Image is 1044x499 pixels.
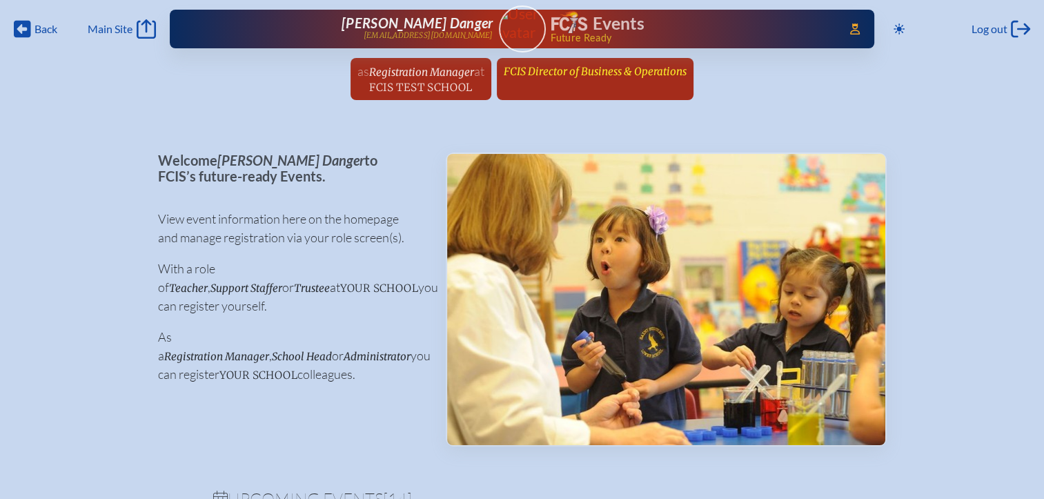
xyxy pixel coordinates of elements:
[158,260,424,315] p: With a role of , or at you can register yourself.
[498,58,692,84] a: FCIS Director of Business & Operations
[214,15,493,43] a: [PERSON_NAME] Danger[EMAIL_ADDRESS][DOMAIN_NAME]
[164,350,269,363] span: Registration Manager
[972,22,1007,36] span: Log out
[88,22,132,36] span: Main Site
[364,31,493,40] p: [EMAIL_ADDRESS][DOMAIN_NAME]
[219,369,297,382] span: your school
[357,63,369,79] span: as
[342,14,493,31] span: [PERSON_NAME] Danger
[499,6,546,52] a: User Avatar
[88,19,155,39] a: Main Site
[217,152,364,168] span: [PERSON_NAME] Danger
[169,282,208,295] span: Teacher
[504,65,687,78] span: FCIS Director of Business & Operations
[210,282,282,295] span: Support Staffer
[340,282,418,295] span: your school
[272,350,332,363] span: School Head
[551,11,831,43] div: FCIS Events — Future ready
[158,328,424,384] p: As a , or you can register colleagues.
[158,210,424,247] p: View event information here on the homepage and manage registration via your role screen(s).
[447,154,885,445] img: Events
[352,58,490,100] a: asRegistration ManageratFCIS Test School
[35,22,57,36] span: Back
[158,153,424,184] p: Welcome to FCIS’s future-ready Events.
[369,66,474,79] span: Registration Manager
[294,282,330,295] span: Trustee
[493,5,551,41] img: User Avatar
[369,81,472,94] span: FCIS Test School
[344,350,411,363] span: Administrator
[474,63,484,79] span: at
[550,33,830,43] span: Future Ready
